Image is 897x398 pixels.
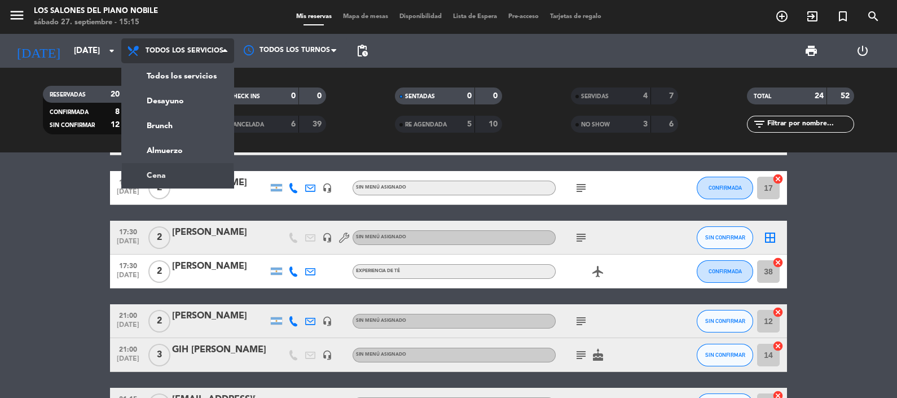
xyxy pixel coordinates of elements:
[122,89,234,113] a: Desayuno
[172,259,268,274] div: [PERSON_NAME]
[114,225,142,238] span: 17:30
[148,260,170,283] span: 2
[394,14,447,20] span: Disponibilidad
[172,225,268,240] div: [PERSON_NAME]
[355,44,369,58] span: pending_actions
[697,310,753,333] button: SIN CONFIRMAR
[322,350,332,360] i: headset_mic
[356,269,400,273] span: EXPERIENCIA DE TÉ
[669,92,676,100] strong: 7
[591,348,605,362] i: cake
[111,90,120,98] strong: 20
[709,268,742,274] span: CONFIRMADA
[467,92,472,100] strong: 0
[122,138,234,163] a: Almuerzo
[356,318,406,323] span: Sin menú asignado
[322,316,332,326] i: headset_mic
[697,344,753,366] button: SIN CONFIRMAR
[815,92,824,100] strong: 24
[291,14,337,20] span: Mis reservas
[581,122,610,128] span: NO SHOW
[503,14,544,20] span: Pre-acceso
[697,226,753,249] button: SIN CONFIRMAR
[697,177,753,199] button: CONFIRMADA
[856,44,869,58] i: power_settings_new
[804,44,818,58] span: print
[772,173,784,185] i: cancel
[697,260,753,283] button: CONFIRMADA
[405,94,435,99] span: SENTADAS
[705,234,745,240] span: SIN CONFIRMAR
[114,238,142,251] span: [DATE]
[467,120,472,128] strong: 5
[356,185,406,190] span: Sin menú asignado
[489,120,500,128] strong: 10
[772,340,784,352] i: cancel
[322,233,332,243] i: headset_mic
[229,122,264,128] span: CANCELADA
[574,314,588,328] i: subject
[322,183,332,193] i: headset_mic
[8,7,25,28] button: menu
[447,14,503,20] span: Lista de Espera
[763,231,777,244] i: border_all
[114,259,142,272] span: 17:30
[337,14,394,20] span: Mapa de mesas
[867,10,880,23] i: search
[797,7,828,26] span: WALK IN
[317,92,324,100] strong: 0
[114,175,142,188] span: 17:15
[148,344,170,366] span: 3
[291,120,296,128] strong: 6
[643,120,648,128] strong: 3
[772,257,784,268] i: cancel
[148,310,170,333] span: 2
[837,34,889,68] div: LOG OUT
[50,110,89,115] span: CONFIRMADA
[356,235,406,239] span: Sin menú asignado
[50,123,95,128] span: SIN CONFIRMAR
[172,309,268,323] div: [PERSON_NAME]
[767,7,797,26] span: RESERVAR MESA
[493,92,500,100] strong: 0
[122,64,234,89] a: Todos los servicios
[841,92,852,100] strong: 52
[669,120,676,128] strong: 6
[8,7,25,24] i: menu
[836,10,850,23] i: turned_in_not
[105,44,118,58] i: arrow_drop_down
[705,352,745,358] span: SIN CONFIRMAR
[581,94,609,99] span: SERVIDAS
[574,231,588,244] i: subject
[754,94,771,99] span: TOTAL
[544,14,607,20] span: Tarjetas de regalo
[172,343,268,357] div: GIH [PERSON_NAME]
[643,92,648,100] strong: 4
[115,108,120,116] strong: 8
[574,348,588,362] i: subject
[313,120,324,128] strong: 39
[753,117,766,131] i: filter_list
[591,265,605,278] i: airplanemode_active
[122,113,234,138] a: Brunch
[405,122,447,128] span: RE AGENDADA
[356,352,406,357] span: Sin menú asignado
[772,307,784,318] i: cancel
[114,321,142,334] span: [DATE]
[114,272,142,285] span: [DATE]
[775,10,789,23] i: add_circle_outline
[229,94,260,99] span: CHECK INS
[114,308,142,321] span: 21:00
[858,7,889,26] span: BUSCAR
[8,38,68,63] i: [DATE]
[111,121,120,129] strong: 12
[114,342,142,355] span: 21:00
[114,188,142,201] span: [DATE]
[122,163,234,188] a: Cena
[50,92,86,98] span: RESERVADAS
[574,181,588,195] i: subject
[766,118,854,130] input: Filtrar por nombre...
[146,47,223,55] span: Todos los servicios
[291,92,296,100] strong: 0
[114,355,142,368] span: [DATE]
